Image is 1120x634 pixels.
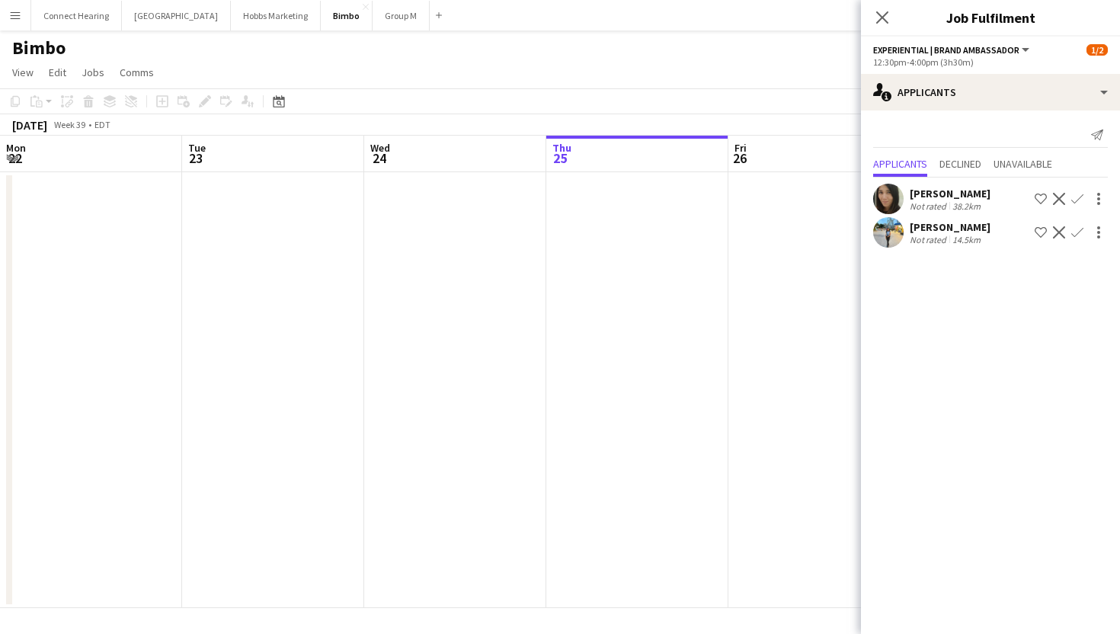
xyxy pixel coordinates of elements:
[6,141,26,155] span: Mon
[321,1,373,30] button: Bimbo
[373,1,430,30] button: Group M
[122,1,231,30] button: [GEOGRAPHIC_DATA]
[550,149,571,167] span: 25
[12,117,47,133] div: [DATE]
[186,149,206,167] span: 23
[120,66,154,79] span: Comms
[12,37,66,59] h1: Bimbo
[94,119,110,130] div: EDT
[552,141,571,155] span: Thu
[31,1,122,30] button: Connect Hearing
[873,56,1108,68] div: 12:30pm-4:00pm (3h30m)
[861,8,1120,27] h3: Job Fulfilment
[1086,44,1108,56] span: 1/2
[949,200,984,212] div: 38.2km
[734,141,747,155] span: Fri
[873,44,1032,56] button: Experiential | Brand Ambassador
[939,158,981,169] span: Declined
[732,149,747,167] span: 26
[50,119,88,130] span: Week 39
[188,141,206,155] span: Tue
[910,234,949,245] div: Not rated
[12,66,34,79] span: View
[370,141,390,155] span: Wed
[368,149,390,167] span: 24
[994,158,1052,169] span: Unavailable
[114,62,160,82] a: Comms
[873,44,1019,56] span: Experiential | Brand Ambassador
[4,149,26,167] span: 22
[910,187,990,200] div: [PERSON_NAME]
[949,234,984,245] div: 14.5km
[231,1,321,30] button: Hobbs Marketing
[75,62,110,82] a: Jobs
[861,74,1120,110] div: Applicants
[910,200,949,212] div: Not rated
[43,62,72,82] a: Edit
[49,66,66,79] span: Edit
[6,62,40,82] a: View
[910,220,990,234] div: [PERSON_NAME]
[82,66,104,79] span: Jobs
[873,158,927,169] span: Applicants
